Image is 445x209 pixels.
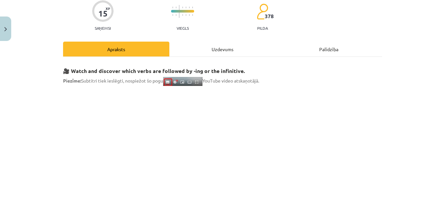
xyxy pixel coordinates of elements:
img: icon-short-line-57e1e144782c952c97e751825c79c345078a6d821885a25fce030b3d8c18986b.svg [172,7,173,8]
img: icon-short-line-57e1e144782c952c97e751825c79c345078a6d821885a25fce030b3d8c18986b.svg [189,7,189,8]
img: icon-short-line-57e1e144782c952c97e751825c79c345078a6d821885a25fce030b3d8c18986b.svg [172,14,173,16]
p: Saņemsi [92,26,114,30]
strong: Piezīme: [63,78,81,84]
span: Subtitri tiek ieslēgti, nospiežot šo pogu YouTube video atskaņotājā. [63,78,259,84]
span: XP [106,7,110,10]
img: icon-short-line-57e1e144782c952c97e751825c79c345078a6d821885a25fce030b3d8c18986b.svg [182,14,183,16]
span: 378 [265,13,274,19]
div: Uzdevums [169,42,276,56]
p: Viegls [177,26,189,30]
img: icon-short-line-57e1e144782c952c97e751825c79c345078a6d821885a25fce030b3d8c18986b.svg [192,14,193,16]
div: Apraksts [63,42,169,56]
strong: 🎥 Watch and discover which verbs are followed by -ing or the infinitive. [63,67,245,74]
img: icon-short-line-57e1e144782c952c97e751825c79c345078a6d821885a25fce030b3d8c18986b.svg [192,7,193,8]
div: Palīdzība [276,42,382,56]
img: students-c634bb4e5e11cddfef0936a35e636f08e4e9abd3cc4e673bd6f9a4125e45ecb1.svg [257,3,268,20]
img: icon-long-line-d9ea69661e0d244f92f715978eff75569469978d946b2353a9bb055b3ed8787d.svg [179,5,180,18]
p: pilda [257,26,268,30]
img: icon-short-line-57e1e144782c952c97e751825c79c345078a6d821885a25fce030b3d8c18986b.svg [189,14,189,16]
div: 15 [98,9,108,18]
img: icon-close-lesson-0947bae3869378f0d4975bcd49f059093ad1ed9edebbc8119c70593378902aed.svg [4,27,7,31]
img: icon-short-line-57e1e144782c952c97e751825c79c345078a6d821885a25fce030b3d8c18986b.svg [182,7,183,8]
